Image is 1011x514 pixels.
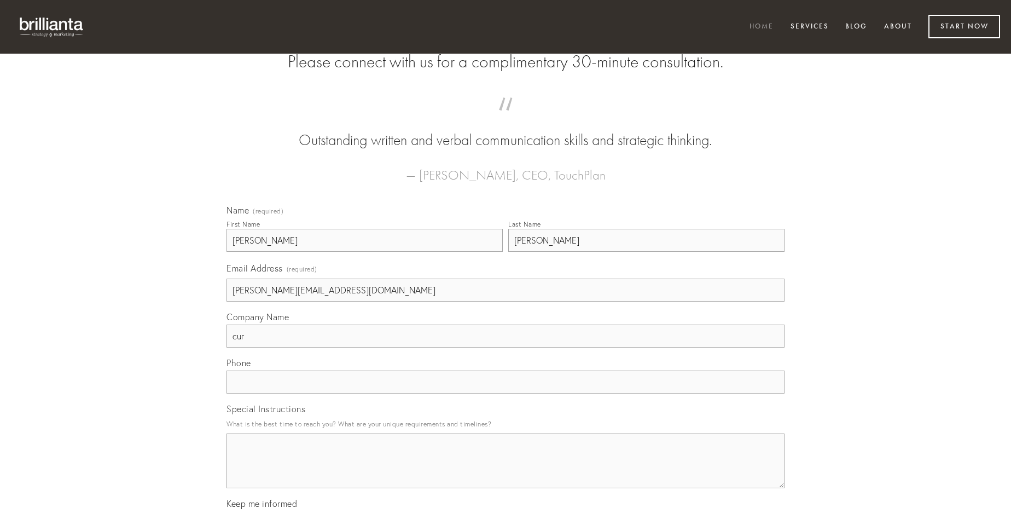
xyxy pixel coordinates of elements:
[11,11,93,43] img: brillianta - research, strategy, marketing
[838,18,874,36] a: Blog
[253,208,283,215] span: (required)
[287,262,317,276] span: (required)
[226,417,785,431] p: What is the best time to reach you? What are your unique requirements and timelines?
[226,357,251,368] span: Phone
[928,15,1000,38] a: Start Now
[226,311,289,322] span: Company Name
[244,108,767,130] span: “
[226,220,260,228] div: First Name
[226,498,297,509] span: Keep me informed
[226,205,249,216] span: Name
[244,151,767,186] figcaption: — [PERSON_NAME], CEO, TouchPlan
[244,108,767,151] blockquote: Outstanding written and verbal communication skills and strategic thinking.
[742,18,781,36] a: Home
[226,403,305,414] span: Special Instructions
[226,263,283,274] span: Email Address
[877,18,919,36] a: About
[508,220,541,228] div: Last Name
[783,18,836,36] a: Services
[226,51,785,72] h2: Please connect with us for a complimentary 30-minute consultation.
